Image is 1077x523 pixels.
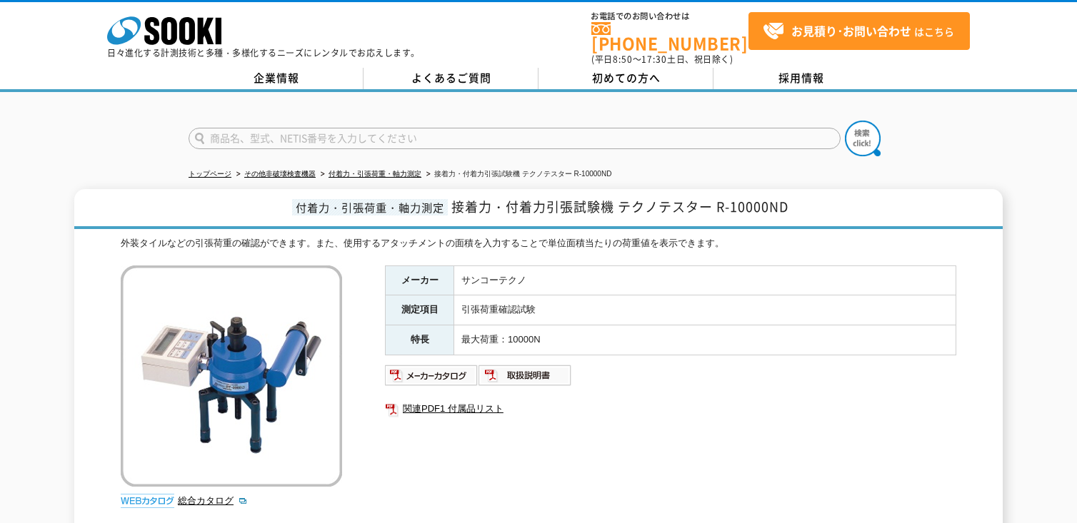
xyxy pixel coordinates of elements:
a: その他非破壊検査機器 [244,170,316,178]
span: 初めての方へ [592,70,661,86]
a: よくあるご質問 [364,68,538,89]
span: はこちら [763,21,954,42]
span: 17:30 [641,53,667,66]
p: 日々進化する計測技術と多種・多様化するニーズにレンタルでお応えします。 [107,49,420,57]
a: 付着力・引張荷重・軸力測定 [329,170,421,178]
a: 企業情報 [189,68,364,89]
th: 測定項目 [386,295,454,325]
div: 外装タイルなどの引張荷重の確認ができます。また、使用するアタッチメントの面積を入力することで単位面積当たりの荷重値を表示できます。 [121,236,956,251]
img: 取扱説明書 [479,364,572,387]
img: 接着力・付着力引張試験機 テクノテスター R-10000ND [121,265,342,487]
th: 特長 [386,325,454,355]
a: 関連PDF1 付属品リスト [385,400,956,418]
a: [PHONE_NUMBER] [591,22,748,51]
strong: お見積り･お問い合わせ [791,22,911,39]
a: メーカーカタログ [385,373,479,384]
th: メーカー [386,265,454,295]
td: 最大荷重：10000N [454,325,956,355]
input: 商品名、型式、NETIS番号を入力してください [189,128,841,149]
a: 取扱説明書 [479,373,572,384]
td: サンコーテクノ [454,265,956,295]
span: (平日 ～ 土日、祝日除く) [591,53,733,66]
td: 引張荷重確認試験 [454,295,956,325]
img: webカタログ [121,494,174,508]
a: 採用情報 [713,68,888,89]
img: メーカーカタログ [385,364,479,387]
span: 接着力・付着力引張試験機 テクノテスター R-10000ND [451,197,788,216]
img: btn_search.png [845,121,881,156]
a: 総合カタログ [178,495,248,506]
a: 初めての方へ [538,68,713,89]
a: トップページ [189,170,231,178]
span: 8:50 [613,53,633,66]
span: 付着力・引張荷重・軸力測定 [292,199,448,215]
a: お見積り･お問い合わせはこちら [748,12,970,50]
li: 接着力・付着力引張試験機 テクノテスター R-10000ND [424,167,611,182]
span: お電話でのお問い合わせは [591,12,748,21]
